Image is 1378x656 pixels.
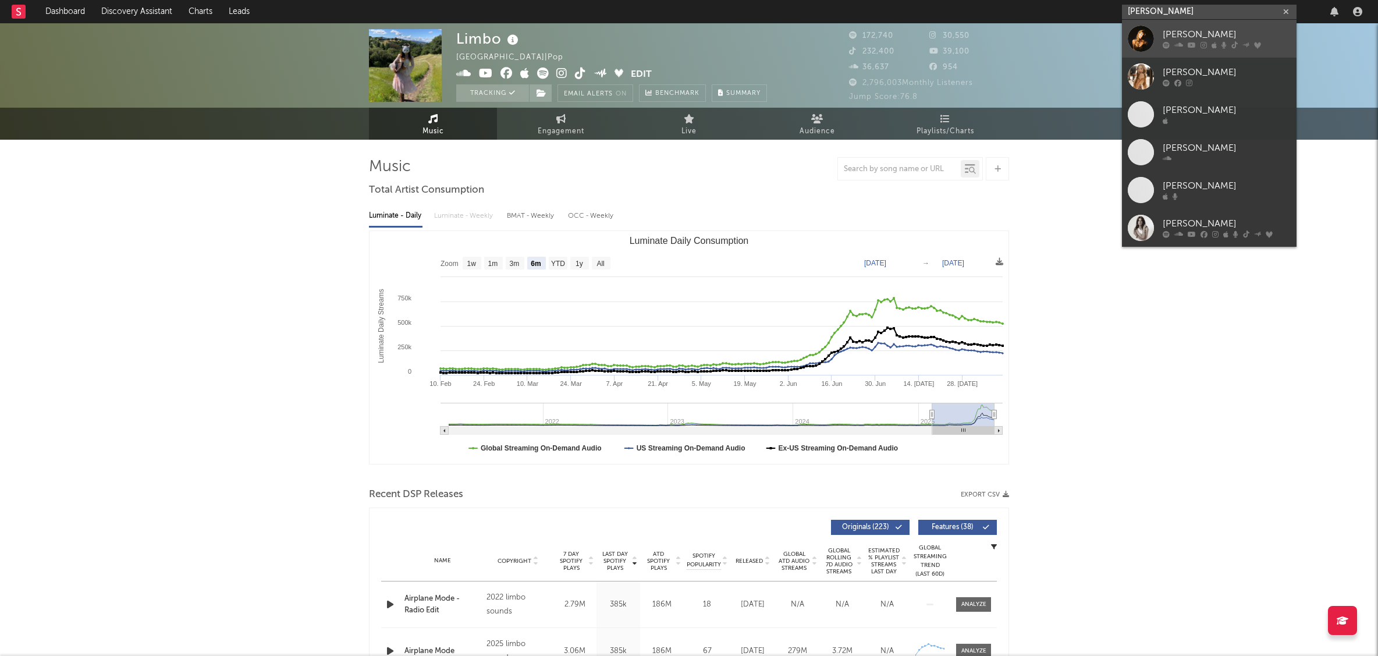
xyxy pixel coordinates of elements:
[404,556,481,565] div: Name
[422,125,444,139] span: Music
[726,90,761,97] span: Summary
[551,260,565,268] text: YTD
[473,380,495,387] text: 24. Feb
[486,591,550,619] div: 2022 limbo sounds
[616,91,627,97] em: On
[510,260,520,268] text: 3m
[397,343,411,350] text: 250k
[560,380,583,387] text: 24. Mar
[918,520,997,535] button: Features(38)
[1122,20,1297,58] a: [PERSON_NAME]
[397,319,411,326] text: 500k
[926,524,979,531] span: Features ( 38 )
[637,444,745,452] text: US Streaming On-Demand Audio
[1122,5,1297,19] input: Search for artists
[1122,209,1297,247] a: [PERSON_NAME]
[929,32,969,40] span: 30,550
[823,547,855,575] span: Global Rolling 7D Audio Streams
[849,93,918,101] span: Jump Score: 76.8
[917,125,974,139] span: Playlists/Charts
[625,108,753,140] a: Live
[397,295,411,302] text: 750k
[599,551,630,572] span: Last Day Spotify Plays
[868,547,900,575] span: Estimated % Playlist Streams Last Day
[687,599,727,611] div: 18
[903,380,934,387] text: 14. [DATE]
[467,260,477,268] text: 1w
[753,108,881,140] a: Audience
[568,206,615,226] div: OCC - Weekly
[929,48,969,55] span: 39,100
[849,48,894,55] span: 232,400
[865,380,886,387] text: 30. Jun
[1122,133,1297,171] a: [PERSON_NAME]
[408,368,411,375] text: 0
[531,260,541,268] text: 6m
[681,125,697,139] span: Live
[712,84,767,102] button: Summary
[369,206,422,226] div: Luminate - Daily
[821,380,842,387] text: 16. Jun
[849,32,893,40] span: 172,740
[1163,104,1291,118] div: [PERSON_NAME]
[369,183,484,197] span: Total Artist Consumption
[648,380,668,387] text: 21. Apr
[498,558,531,565] span: Copyright
[1163,217,1291,231] div: [PERSON_NAME]
[1163,141,1291,155] div: [PERSON_NAME]
[655,87,699,101] span: Benchmark
[456,84,529,102] button: Tracking
[687,552,721,569] span: Spotify Popularity
[922,259,929,267] text: →
[839,524,892,531] span: Originals ( 223 )
[733,599,772,611] div: [DATE]
[1163,179,1291,193] div: [PERSON_NAME]
[779,444,898,452] text: Ex-US Streaming On-Demand Audio
[404,593,481,616] div: Airplane Mode - Radio Edit
[1163,28,1291,42] div: [PERSON_NAME]
[369,488,463,502] span: Recent DSP Releases
[441,260,459,268] text: Zoom
[823,599,862,611] div: N/A
[557,84,633,102] button: Email AlertsOn
[929,63,958,71] span: 954
[1122,58,1297,95] a: [PERSON_NAME]
[849,63,889,71] span: 36,637
[456,51,577,65] div: [GEOGRAPHIC_DATA] | Pop
[942,259,964,267] text: [DATE]
[517,380,539,387] text: 10. Mar
[596,260,604,268] text: All
[849,79,973,87] span: 2,796,003 Monthly Listeners
[868,599,907,611] div: N/A
[370,231,1008,464] svg: Luminate Daily Consumption
[631,68,652,82] button: Edit
[538,125,584,139] span: Engagement
[481,444,602,452] text: Global Streaming On-Demand Audio
[576,260,583,268] text: 1y
[1122,171,1297,209] a: [PERSON_NAME]
[864,259,886,267] text: [DATE]
[831,520,910,535] button: Originals(223)
[369,108,497,140] a: Music
[377,289,385,363] text: Luminate Daily Streams
[599,599,637,611] div: 385k
[488,260,498,268] text: 1m
[456,29,521,48] div: Limbo
[639,84,706,102] a: Benchmark
[630,236,749,246] text: Luminate Daily Consumption
[1122,95,1297,133] a: [PERSON_NAME]
[1163,66,1291,80] div: [PERSON_NAME]
[912,544,947,579] div: Global Streaming Trend (Last 60D)
[643,599,681,611] div: 186M
[838,165,961,174] input: Search by song name or URL
[692,380,712,387] text: 5. May
[643,551,674,572] span: ATD Spotify Plays
[606,380,623,387] text: 7. Apr
[778,599,817,611] div: N/A
[507,206,556,226] div: BMAT - Weekly
[800,125,835,139] span: Audience
[556,551,587,572] span: 7 Day Spotify Plays
[429,380,451,387] text: 10. Feb
[733,380,757,387] text: 19. May
[736,558,763,565] span: Released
